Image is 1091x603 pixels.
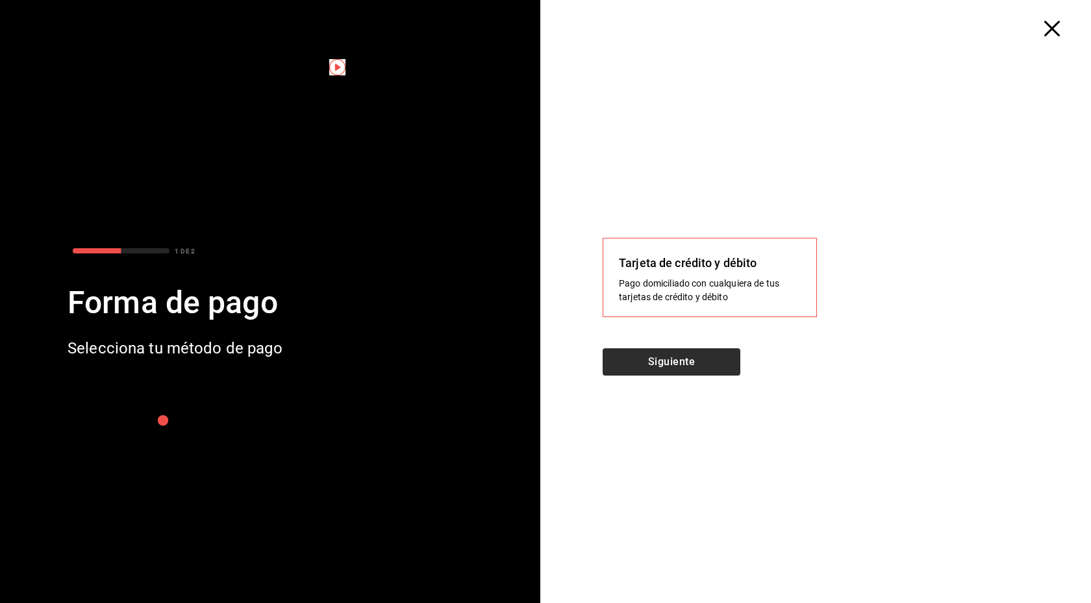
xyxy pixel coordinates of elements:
img: Tooltip marker [329,59,345,75]
div: Tarjeta de crédito y débito [619,254,801,272]
button: Siguiente [603,348,740,376]
div: Forma de pago [68,279,282,326]
div: 1 DE 2 [175,246,195,256]
div: Selecciona tu método de pago [68,337,282,360]
div: Pago domiciliado con cualquiera de tus tarjetas de crédito y débito [619,277,801,304]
